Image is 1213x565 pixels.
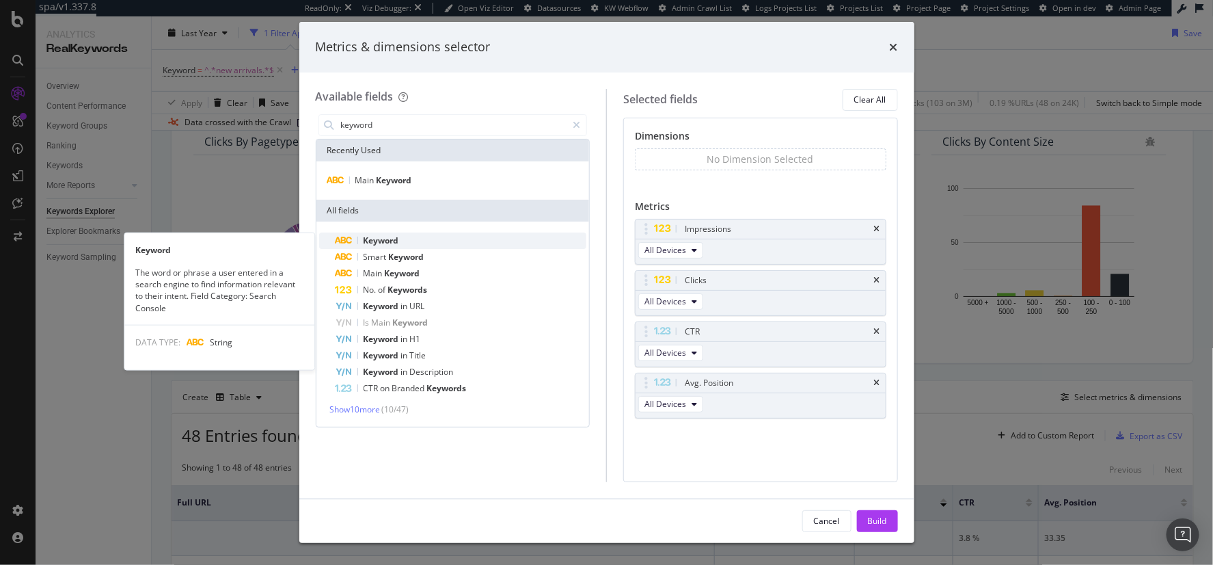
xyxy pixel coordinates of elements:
div: Build [868,515,887,527]
div: Cancel [814,515,840,527]
div: Recently Used [316,140,590,161]
div: CTRtimesAll Devices [635,321,886,367]
div: Impressions [685,222,731,236]
span: Keywords [427,382,467,394]
div: The word or phrase a user entered in a search engine to find information relevant to their intent... [124,267,314,314]
div: Metrics & dimensions selector [316,38,491,56]
div: times [874,225,880,233]
span: Main [364,267,385,279]
span: ( 10 / 47 ) [382,404,409,415]
div: Clear All [854,94,886,105]
span: All Devices [644,295,686,307]
span: Keyword [364,333,401,345]
span: Keyword [364,350,401,361]
div: Avg. Position [685,376,733,390]
span: All Devices [644,347,686,358]
div: Clicks [685,274,707,287]
span: Title [410,350,426,361]
span: in [401,333,410,345]
span: All Devices [644,398,686,410]
span: in [401,366,410,378]
span: in [401,300,410,312]
span: All Devices [644,244,686,256]
span: Keyword [389,251,424,263]
span: Smart [364,251,389,263]
div: Selected fields [623,92,698,107]
span: Keywords [388,284,428,295]
span: Keyword [364,366,401,378]
button: All Devices [638,396,703,412]
span: Keyword [393,317,428,328]
span: Main [372,317,393,328]
span: Keyword [364,300,401,312]
span: H1 [410,333,421,345]
button: Clear All [843,89,898,111]
input: Search by field name [340,115,567,135]
div: ImpressionstimesAll Devices [635,219,886,265]
div: Available fields [316,89,394,104]
span: Is [364,317,372,328]
div: All fields [316,200,590,222]
div: times [874,328,880,336]
div: Open Intercom Messenger [1167,518,1199,551]
span: Keyword [385,267,420,279]
span: of [379,284,388,295]
span: CTR [364,382,381,394]
div: CTR [685,325,700,339]
div: modal [299,22,914,543]
button: All Devices [638,293,703,310]
span: Branded [392,382,427,394]
span: Description [410,366,454,378]
span: No. [364,284,379,295]
div: Keyword [124,244,314,256]
div: Dimensions [635,129,886,148]
span: Keyword [364,235,399,246]
div: ClickstimesAll Devices [635,270,886,316]
span: on [381,382,392,394]
div: times [890,38,898,56]
button: All Devices [638,345,703,361]
span: Show 10 more [330,404,381,415]
div: Metrics [635,200,886,219]
div: Avg. PositiontimesAll Devices [635,373,886,419]
button: Cancel [802,510,851,532]
div: No Dimension Selected [707,153,814,166]
span: URL [410,300,425,312]
button: All Devices [638,242,703,259]
span: in [401,350,410,361]
span: Main [355,174,377,186]
div: times [874,379,880,387]
span: Keyword [377,174,412,186]
button: Build [857,510,898,532]
div: times [874,276,880,285]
